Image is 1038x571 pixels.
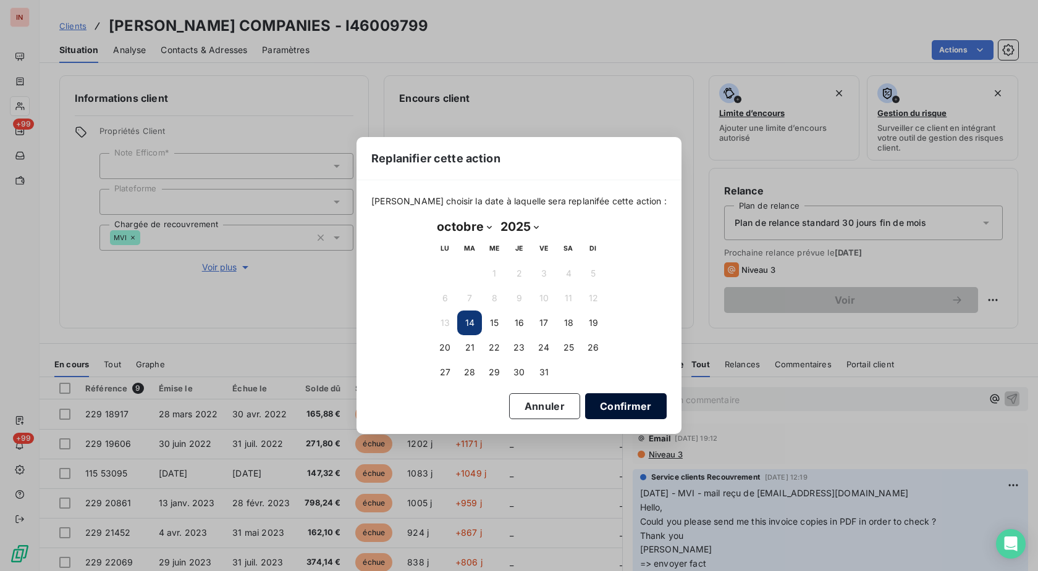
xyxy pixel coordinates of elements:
button: 31 [531,360,556,385]
button: 22 [482,335,507,360]
button: 10 [531,286,556,311]
button: 6 [432,286,457,311]
button: 12 [581,286,605,311]
button: 29 [482,360,507,385]
button: 17 [531,311,556,335]
th: vendredi [531,236,556,261]
button: 9 [507,286,531,311]
button: 25 [556,335,581,360]
button: 15 [482,311,507,335]
th: samedi [556,236,581,261]
button: 8 [482,286,507,311]
button: 30 [507,360,531,385]
button: 11 [556,286,581,311]
th: dimanche [581,236,605,261]
span: [PERSON_NAME] choisir la date à laquelle sera replanifée cette action : [371,195,667,207]
button: 3 [531,261,556,286]
span: Replanifier cette action [371,150,500,167]
button: 23 [507,335,531,360]
button: 5 [581,261,605,286]
button: 18 [556,311,581,335]
button: 21 [457,335,482,360]
button: 27 [432,360,457,385]
button: 26 [581,335,605,360]
button: 16 [507,311,531,335]
div: Open Intercom Messenger [996,529,1026,559]
th: mercredi [482,236,507,261]
button: 13 [432,311,457,335]
button: 20 [432,335,457,360]
button: 4 [556,261,581,286]
button: 28 [457,360,482,385]
button: 1 [482,261,507,286]
button: 19 [581,311,605,335]
button: 14 [457,311,482,335]
button: 2 [507,261,531,286]
th: mardi [457,236,482,261]
button: Annuler [509,393,580,419]
button: 24 [531,335,556,360]
button: Confirmer [585,393,667,419]
th: jeudi [507,236,531,261]
th: lundi [432,236,457,261]
button: 7 [457,286,482,311]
